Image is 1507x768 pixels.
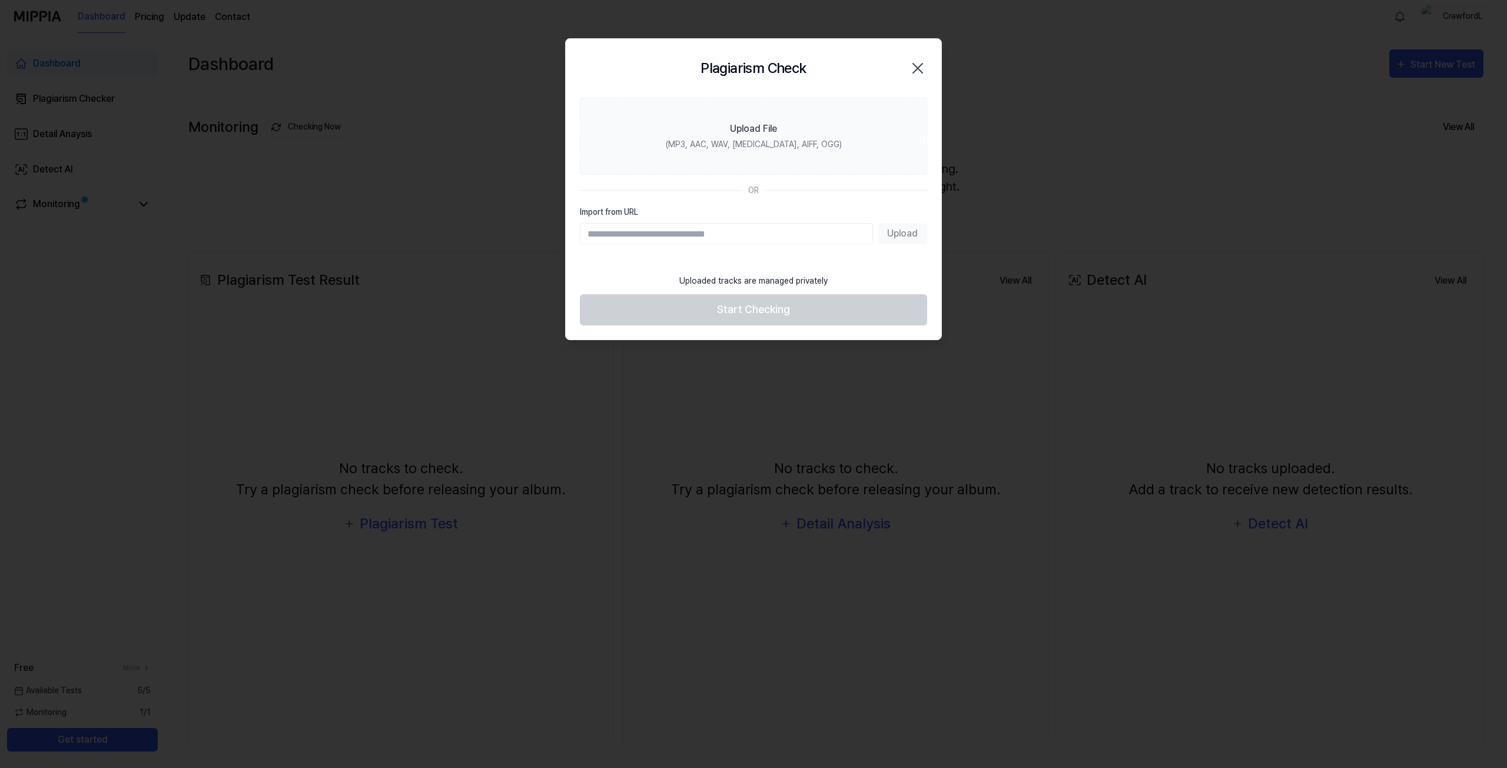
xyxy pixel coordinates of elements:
h2: Plagiarism Check [701,58,806,79]
div: (MP3, AAC, WAV, [MEDICAL_DATA], AIFF, OGG) [666,138,842,151]
div: OR [748,184,759,197]
div: Uploaded tracks are managed privately [672,268,835,294]
label: Import from URL [580,206,927,218]
div: Upload File [730,122,777,136]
